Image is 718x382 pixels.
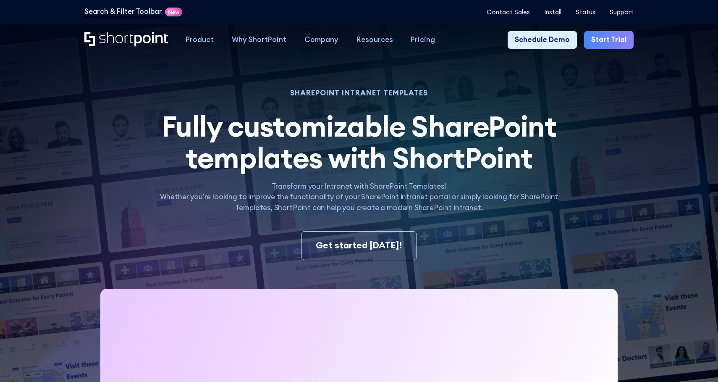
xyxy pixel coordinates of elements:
[584,31,634,49] a: Start Trial
[347,31,402,49] a: Resources
[487,8,530,16] a: Contact Sales
[316,239,402,252] div: Get started [DATE]!
[411,34,435,45] div: Pricing
[84,32,168,47] a: Home
[149,181,569,213] p: Transform your Intranet with SharePoint Templates! Whether you're looking to improve the function...
[84,6,162,17] a: Search & Filter Toolbar
[232,34,286,45] div: Why ShortPoint
[162,108,556,176] span: Fully customizable SharePoint templates with ShortPoint
[304,34,338,45] div: Company
[223,31,296,49] a: Why ShortPoint
[544,8,561,16] a: Install
[177,31,223,49] a: Product
[508,31,577,49] a: Schedule Demo
[356,34,393,45] div: Resources
[149,90,569,96] h1: SHAREPOINT INTRANET TEMPLATES
[676,342,718,382] iframe: Chat Widget
[301,231,417,260] a: Get started [DATE]!
[576,8,595,16] a: Status
[402,31,444,49] a: Pricing
[186,34,214,45] div: Product
[296,31,348,49] a: Company
[610,8,634,16] a: Support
